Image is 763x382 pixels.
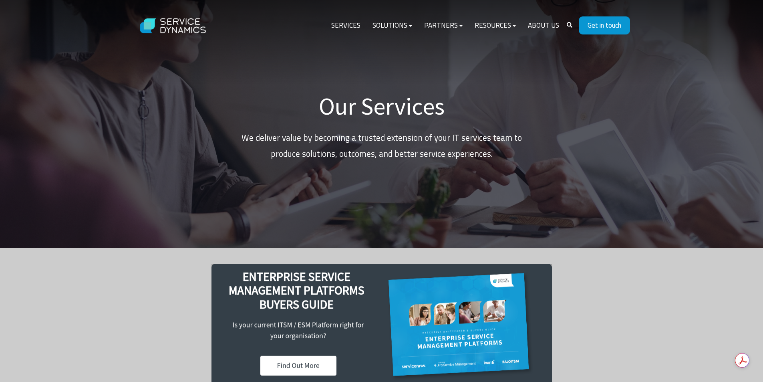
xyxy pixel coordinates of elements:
[522,16,565,35] a: About Us
[579,16,630,34] a: Get in touch
[325,16,366,35] a: Services
[366,16,418,35] a: Solutions
[133,10,213,41] img: Service Dynamics Logo - White
[242,130,522,162] p: We deliver value by becoming a trusted extension of your IT services team to produce solutions, o...
[469,16,522,35] a: Resources
[418,16,469,35] a: Partners
[242,92,522,121] h1: Our Services
[325,16,565,35] div: Navigation Menu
